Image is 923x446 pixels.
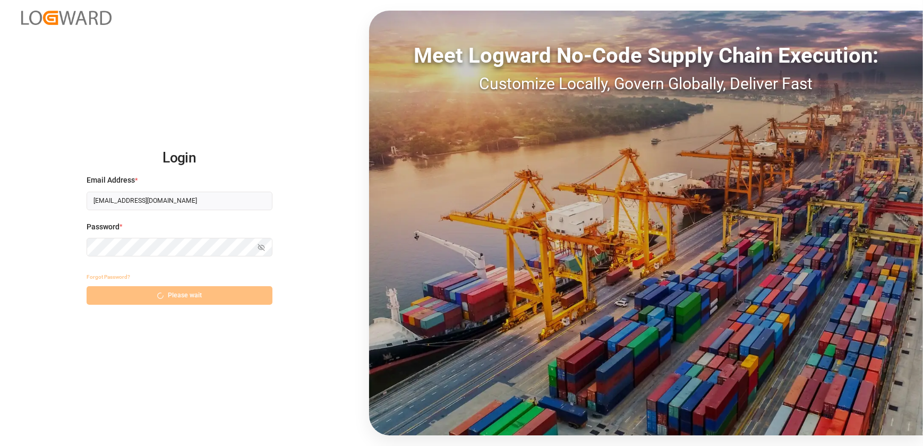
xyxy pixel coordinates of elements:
h2: Login [87,141,272,175]
span: Email Address [87,175,135,186]
img: Logward_new_orange.png [21,11,112,25]
span: Password [87,221,119,233]
input: Enter your email [87,192,272,210]
div: Meet Logward No-Code Supply Chain Execution: [369,40,923,72]
div: Customize Locally, Govern Globally, Deliver Fast [369,72,923,96]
